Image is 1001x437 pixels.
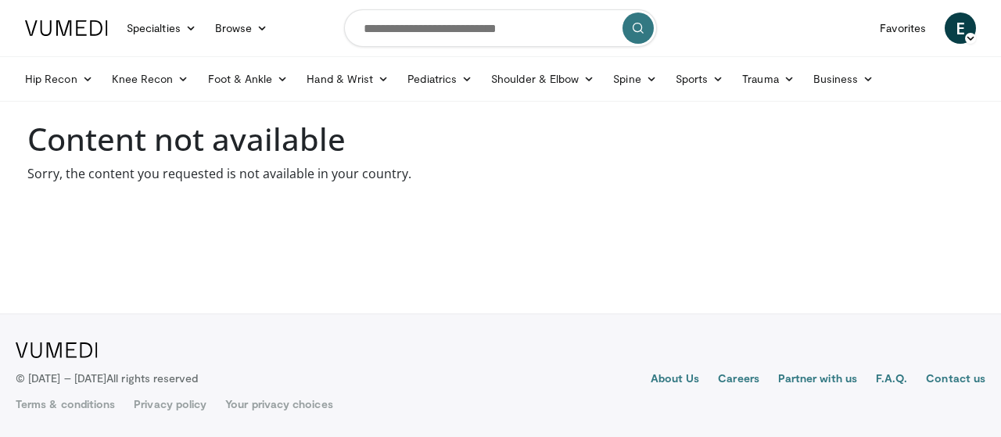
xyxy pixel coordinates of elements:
p: Sorry, the content you requested is not available in your country. [27,164,974,183]
a: About Us [651,371,700,389]
a: Hip Recon [16,63,102,95]
h1: Content not available [27,120,974,158]
a: Privacy policy [134,396,206,412]
a: Your privacy choices [225,396,332,412]
a: Favorites [870,13,935,44]
a: E [945,13,976,44]
a: Hand & Wrist [297,63,398,95]
a: Knee Recon [102,63,199,95]
span: All rights reserved [106,371,198,385]
a: Foot & Ankle [199,63,298,95]
a: Careers [718,371,759,389]
a: Browse [206,13,278,44]
a: Partner with us [778,371,857,389]
a: F.A.Q. [876,371,907,389]
a: Terms & conditions [16,396,115,412]
a: Pediatrics [398,63,482,95]
input: Search topics, interventions [344,9,657,47]
a: Specialties [117,13,206,44]
a: Sports [666,63,734,95]
a: Contact us [926,371,985,389]
a: Shoulder & Elbow [482,63,604,95]
img: VuMedi Logo [16,342,98,358]
a: Business [804,63,884,95]
p: © [DATE] – [DATE] [16,371,199,386]
a: Spine [604,63,666,95]
img: VuMedi Logo [25,20,108,36]
a: Trauma [733,63,804,95]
